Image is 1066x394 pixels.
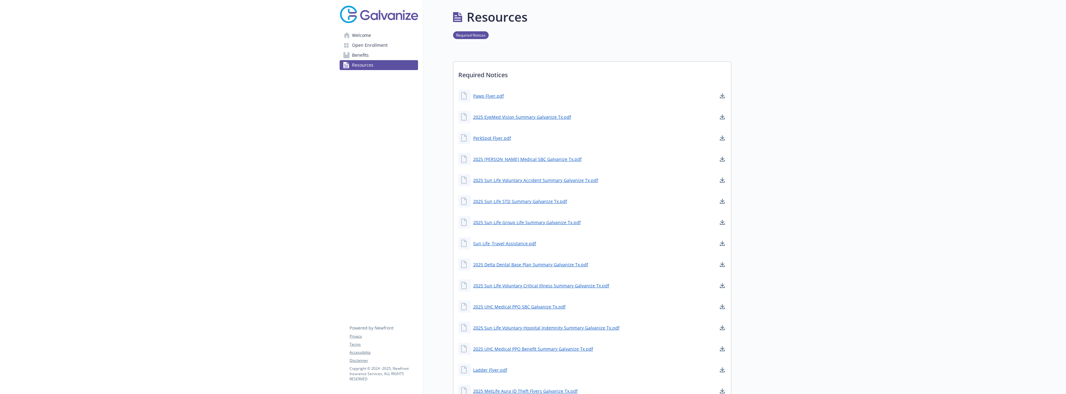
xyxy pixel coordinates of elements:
[350,366,418,382] p: Copyright © 2024 - 2025 , Newfront Insurance Services, ALL RIGHTS RESERVED
[719,134,726,142] a: download document
[719,261,726,268] a: download document
[719,113,726,121] a: download document
[352,50,369,60] span: Benefits
[352,60,373,70] span: Resources
[340,30,418,40] a: Welcome
[719,345,726,352] a: download document
[473,114,571,120] a: 2025 EyeMed Vision Summary Galvanize Tx.pdf
[350,358,418,363] a: Disclaimer
[340,40,418,50] a: Open Enrollment
[350,334,418,339] a: Privacy
[473,303,566,310] a: 2025 UHC Medical PPO SBC Galvanize Tx.pdf
[719,219,726,226] a: download document
[352,30,371,40] span: Welcome
[350,350,418,355] a: Accessibility
[473,367,507,373] a: Ladder Flyer.pdf
[473,156,582,162] a: 2025 [PERSON_NAME] Medical SBC Galvanize Tx.pdf
[453,62,731,85] p: Required Notices
[473,135,511,141] a: PerkSpot Flyer.pdf
[719,92,726,100] a: download document
[473,198,567,205] a: 2025 Sun Life STD Summary Galvanize Tx.pdf
[473,219,581,226] a: 2025 Sun Life Group Life Summary Galvanize Tx.pdf
[719,240,726,247] a: download document
[340,60,418,70] a: Resources
[473,261,588,268] a: 2025 Delta Dental Base Plan Summary Galvanize Tx.pdf
[719,303,726,310] a: download document
[719,155,726,163] a: download document
[473,93,504,99] a: Pawp Flyer.pdf
[453,32,489,38] a: Required Notices
[473,282,609,289] a: 2025 Sun Life Voluntary Critical Illness Summary Galvanize Tx.pdf
[719,324,726,331] a: download document
[352,40,388,50] span: Open Enrollment
[473,346,593,352] a: 2025 UHC Medical PPO Benefit Summary Galvanize Tx.pdf
[350,342,418,347] a: Terms
[719,176,726,184] a: download document
[467,8,527,26] h1: Resources
[719,282,726,289] a: download document
[473,177,598,184] a: 2025 Sun Life Voluntary Accident Summary Galvanize Tx.pdf
[719,366,726,374] a: download document
[473,240,536,247] a: Sun Life_Travel Assistance.pdf
[473,325,619,331] a: 2025 Sun Life Voluntary Hospital Indemnity Summary Galvanize Tx.pdf
[340,50,418,60] a: Benefits
[719,197,726,205] a: download document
